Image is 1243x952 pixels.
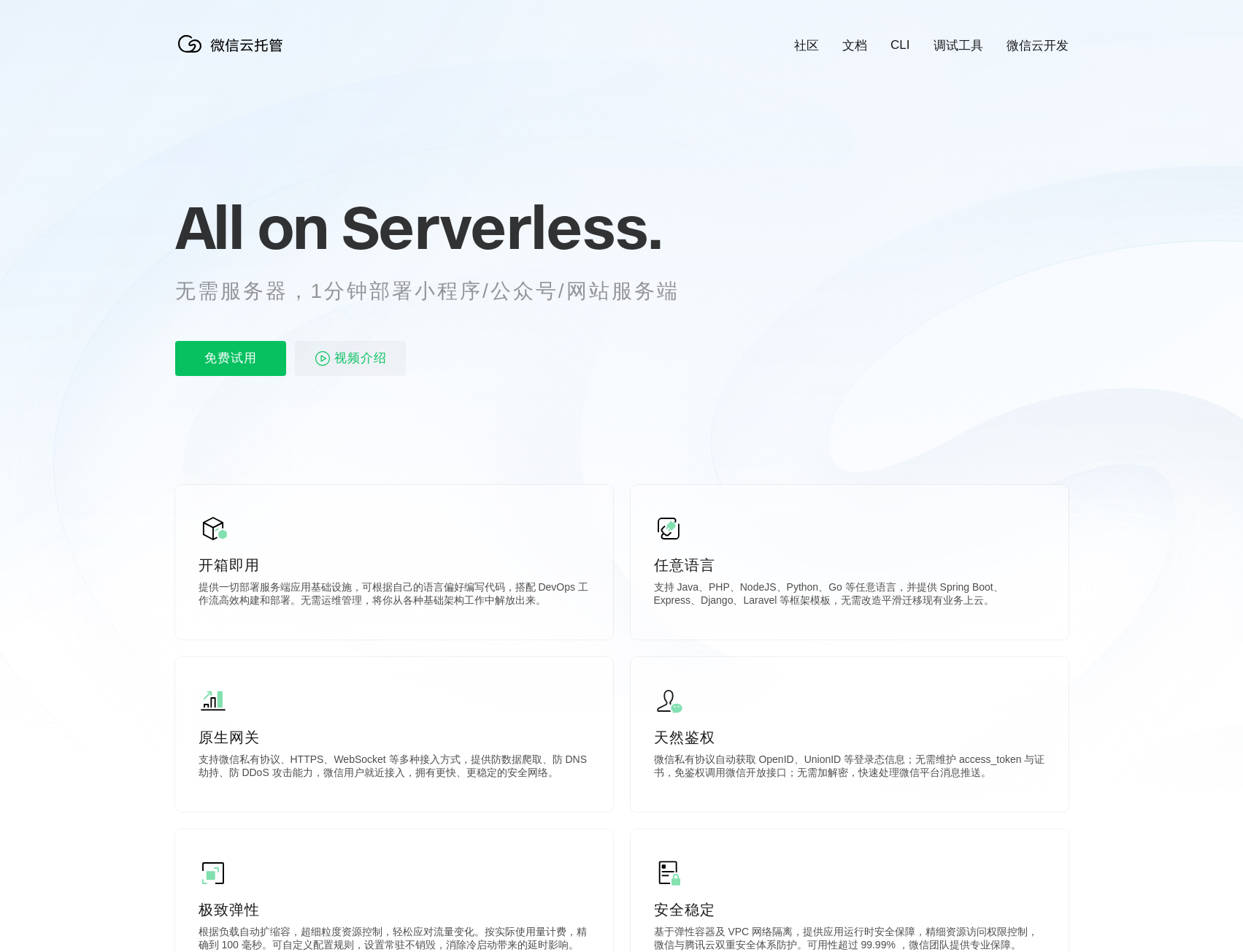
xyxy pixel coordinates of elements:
[199,727,590,748] p: 原生网关
[654,899,1045,920] p: 安全稳定
[175,341,286,376] p: 免费试用
[334,341,387,376] span: 视频介绍
[654,727,1045,748] p: 天然鉴权
[342,191,662,264] span: Serverless.
[175,29,292,58] img: 微信云托管
[1007,37,1069,54] a: 微信云开发
[199,753,590,783] p: 支持微信私有协议、HTTPS、WebSocket 等多种接入方式，提供防数据爬取、防 DNS 劫持、防 DDoS 攻击能力，微信用户就近接入，拥有更快、更稳定的安全网络。
[842,37,867,54] a: 文档
[654,555,1045,575] p: 任意语言
[199,581,590,610] p: 提供一切部署服务端应用基础设施，可根据自己的语言偏好编写代码，搭配 DevOps 工作流高效构建和部署。无需运维管理，将你从各种基础架构工作中解放出来。
[199,555,590,575] p: 开箱即用
[199,899,590,920] p: 极致弹性
[934,37,983,54] a: 调试工具
[890,38,909,53] a: CLI
[175,48,292,61] a: 微信云托管
[654,581,1045,610] p: 支持 Java、PHP、NodeJS、Python、Go 等任意语言，并提供 Spring Boot、Express、Django、Laravel 等框架模板，无需改造平滑迁移现有业务上云。
[794,37,819,54] a: 社区
[654,753,1045,783] p: 微信私有协议自动获取 OpenID、UnionID 等登录态信息；无需维护 access_token 与证书，免鉴权调用微信开放接口；无需加解密，快速处理微信平台消息推送。
[175,191,328,264] span: All on
[314,350,331,367] img: video_play.svg
[175,277,707,306] p: 无需服务器，1分钟部署小程序/公众号/网站服务端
